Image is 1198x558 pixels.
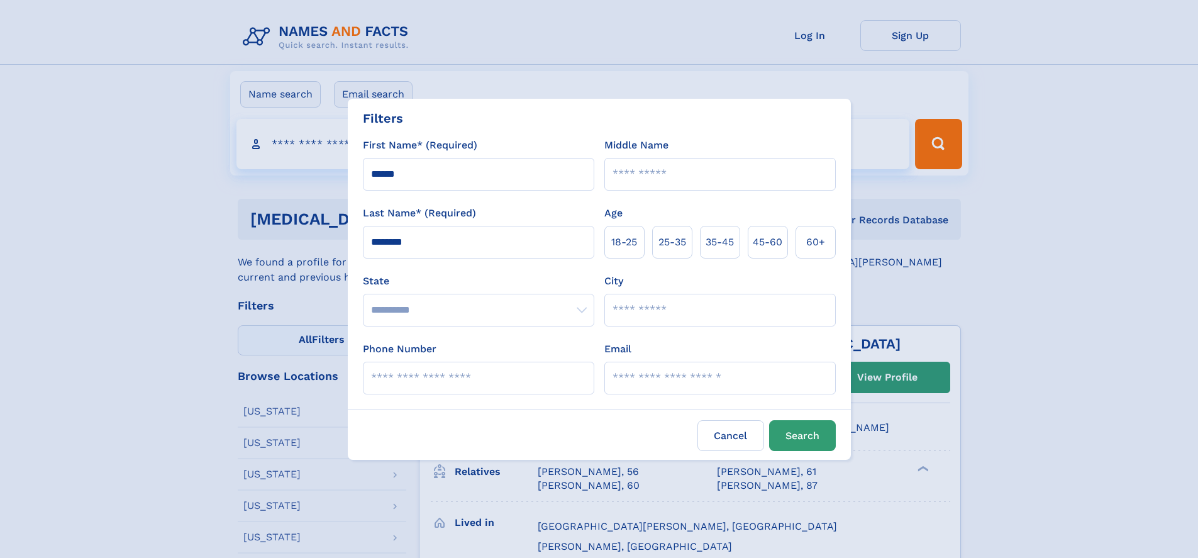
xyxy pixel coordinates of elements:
span: 35‑45 [706,235,734,250]
label: Last Name* (Required) [363,206,476,221]
label: Email [604,342,631,357]
div: Filters [363,109,403,128]
span: 18‑25 [611,235,637,250]
label: Cancel [697,420,764,451]
label: City [604,274,623,289]
span: 25‑35 [658,235,686,250]
label: State [363,274,594,289]
span: 60+ [806,235,825,250]
label: Middle Name [604,138,668,153]
button: Search [769,420,836,451]
label: Age [604,206,623,221]
label: Phone Number [363,342,436,357]
label: First Name* (Required) [363,138,477,153]
span: 45‑60 [753,235,782,250]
